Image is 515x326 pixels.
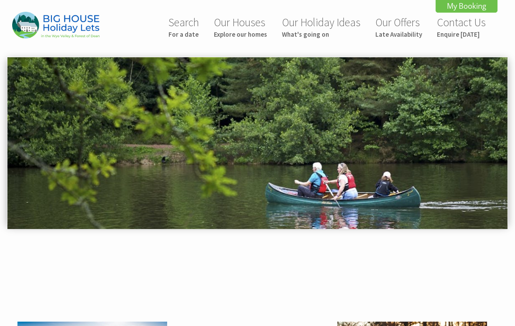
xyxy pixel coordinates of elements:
small: Explore our homes [214,30,267,38]
a: Our OffersLate Availability [375,15,422,38]
img: Big House Holiday Lets [12,12,100,38]
a: SearchFor a date [168,15,199,38]
small: Late Availability [375,30,422,38]
a: Our Holiday IdeasWhat's going on [282,15,360,38]
a: Contact UsEnquire [DATE] [437,15,486,38]
small: For a date [168,30,199,38]
a: Our HousesExplore our homes [214,15,267,38]
small: What's going on [282,30,360,38]
small: Enquire [DATE] [437,30,486,38]
iframe: Customer reviews powered by Trustpilot [5,250,510,315]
